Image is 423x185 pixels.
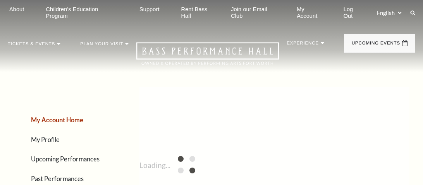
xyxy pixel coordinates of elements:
p: Experience [287,41,319,50]
select: Select: [375,9,403,17]
p: Children's Education Program [46,6,118,20]
p: Tickets & Events [8,42,55,50]
a: Upcoming Performances [31,155,100,163]
a: My Profile [31,136,60,143]
p: Upcoming Events [352,41,400,50]
p: Rent Bass Hall [181,6,217,20]
a: Past Performances [31,175,84,182]
p: Plan Your Visit [80,42,123,50]
p: About [9,6,24,13]
p: Support [139,6,160,13]
a: My Account Home [31,116,83,123]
